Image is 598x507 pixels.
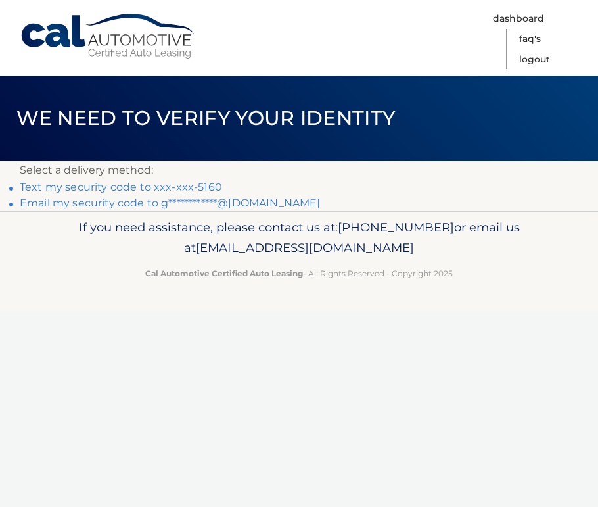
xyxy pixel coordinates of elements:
[20,161,578,180] p: Select a delivery method:
[338,220,454,235] span: [PHONE_NUMBER]
[16,106,396,130] span: We need to verify your identity
[519,49,550,70] a: Logout
[196,240,414,255] span: [EMAIL_ADDRESS][DOMAIN_NAME]
[20,181,222,193] a: Text my security code to xxx-xxx-5160
[20,266,578,280] p: - All Rights Reserved - Copyright 2025
[519,29,541,49] a: FAQ's
[20,217,578,259] p: If you need assistance, please contact us at: or email us at
[493,9,544,29] a: Dashboard
[145,268,303,278] strong: Cal Automotive Certified Auto Leasing
[20,13,197,60] a: Cal Automotive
